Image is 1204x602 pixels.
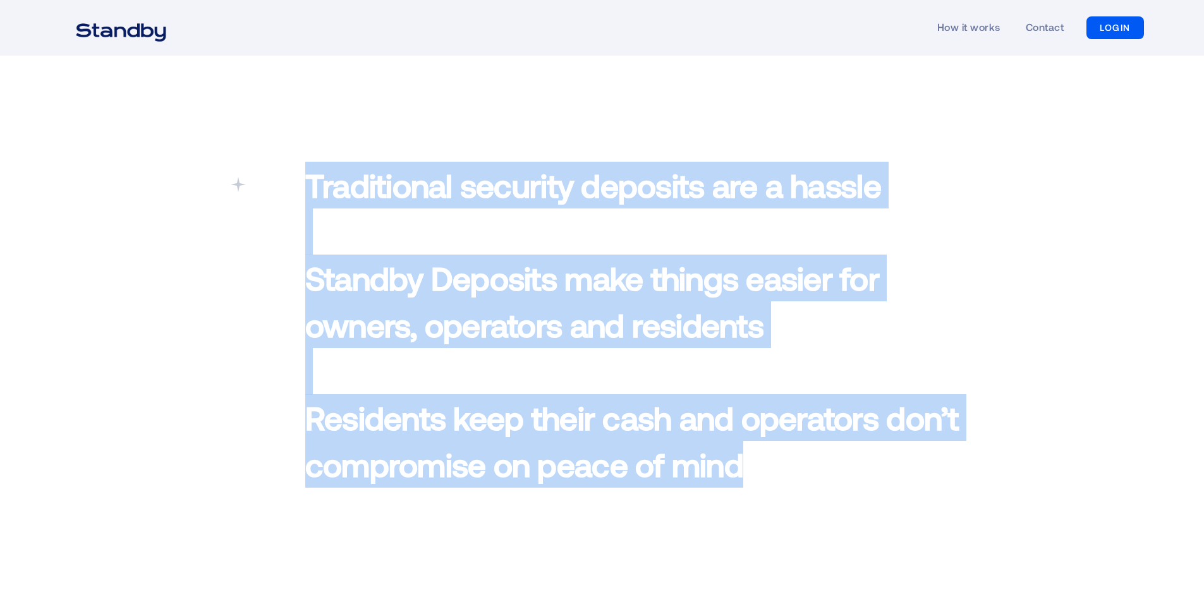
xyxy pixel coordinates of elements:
[305,258,879,344] span: Standby Deposits make things easier for owners, operators and residents ‍
[305,162,961,487] p: ‍
[305,166,881,204] span: Traditional security deposits are a hassle
[305,398,959,483] span: Residents keep their cash and operators don’t compromise on peace of mind
[1086,16,1144,39] a: LOGIN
